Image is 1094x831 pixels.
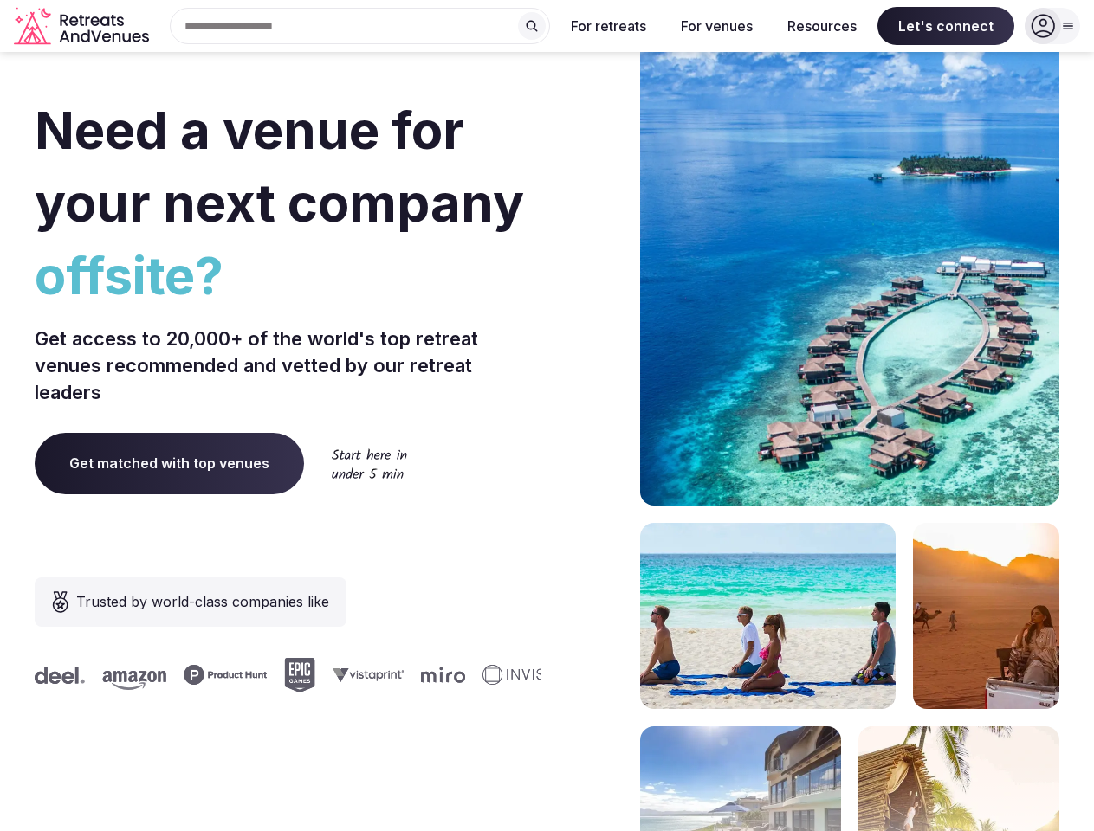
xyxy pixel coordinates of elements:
img: woman sitting in back of truck with camels [913,523,1059,709]
span: Trusted by world-class companies like [76,591,329,612]
svg: Invisible company logo [482,665,578,686]
img: yoga on tropical beach [640,523,896,709]
svg: Retreats and Venues company logo [14,7,152,46]
p: Get access to 20,000+ of the world's top retreat venues recommended and vetted by our retreat lea... [35,325,541,405]
span: offsite? [35,239,541,312]
button: For retreats [557,7,660,45]
span: Let's connect [877,7,1014,45]
img: Start here in under 5 min [332,448,407,479]
span: Need a venue for your next company [35,99,524,234]
button: Resources [774,7,871,45]
a: Visit the homepage [14,7,152,46]
svg: Epic Games company logo [284,658,315,692]
svg: Deel company logo [35,667,85,684]
button: For venues [667,7,767,45]
svg: Miro company logo [421,667,465,683]
svg: Vistaprint company logo [333,667,404,682]
a: Get matched with top venues [35,433,304,493]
